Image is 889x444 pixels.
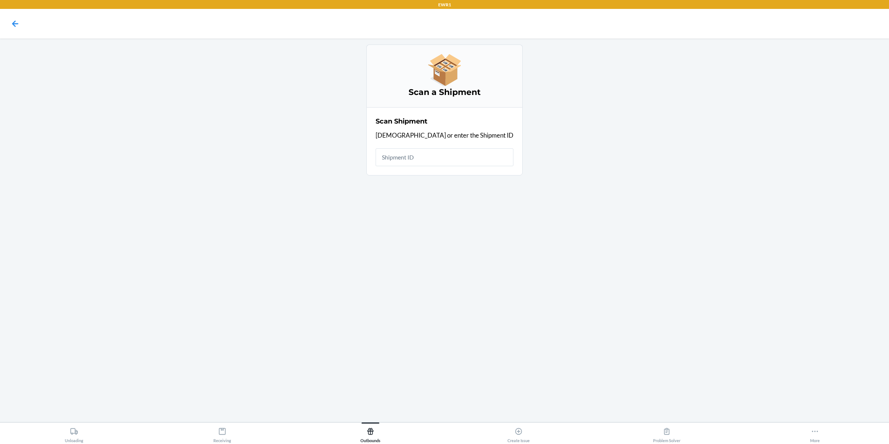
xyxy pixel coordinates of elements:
[593,422,741,443] button: Problem Solver
[148,422,296,443] button: Receiving
[653,424,680,443] div: Problem Solver
[376,131,513,140] p: [DEMOGRAPHIC_DATA] or enter the Shipment ID
[65,424,83,443] div: Unloading
[360,424,380,443] div: Outbounds
[741,422,889,443] button: More
[376,86,513,98] h3: Scan a Shipment
[376,148,513,166] input: Shipment ID
[444,422,593,443] button: Create Issue
[213,424,231,443] div: Receiving
[296,422,444,443] button: Outbounds
[810,424,820,443] div: More
[507,424,530,443] div: Create Issue
[376,116,427,126] h2: Scan Shipment
[438,1,451,8] p: EWR1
